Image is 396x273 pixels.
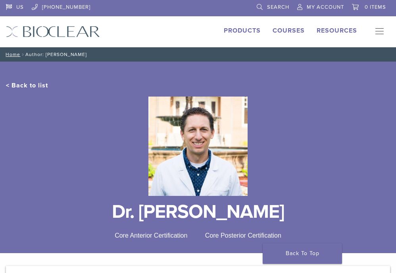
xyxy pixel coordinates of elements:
a: Products [224,27,261,35]
span: 0 items [365,4,386,10]
span: Core Anterior Certification [115,232,187,239]
a: < Back to list [6,81,48,89]
nav: Primary Navigation [369,26,390,38]
img: Bioclear [6,26,100,37]
a: Resources [317,27,357,35]
h1: Dr. [PERSON_NAME] [6,202,390,221]
img: Bioclear [148,97,248,196]
span: Search [267,4,289,10]
span: Core Posterior Certification [205,232,281,239]
a: Back To Top [263,243,342,264]
span: / [20,52,25,56]
a: Courses [273,27,305,35]
span: My Account [307,4,344,10]
a: Home [3,52,20,57]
